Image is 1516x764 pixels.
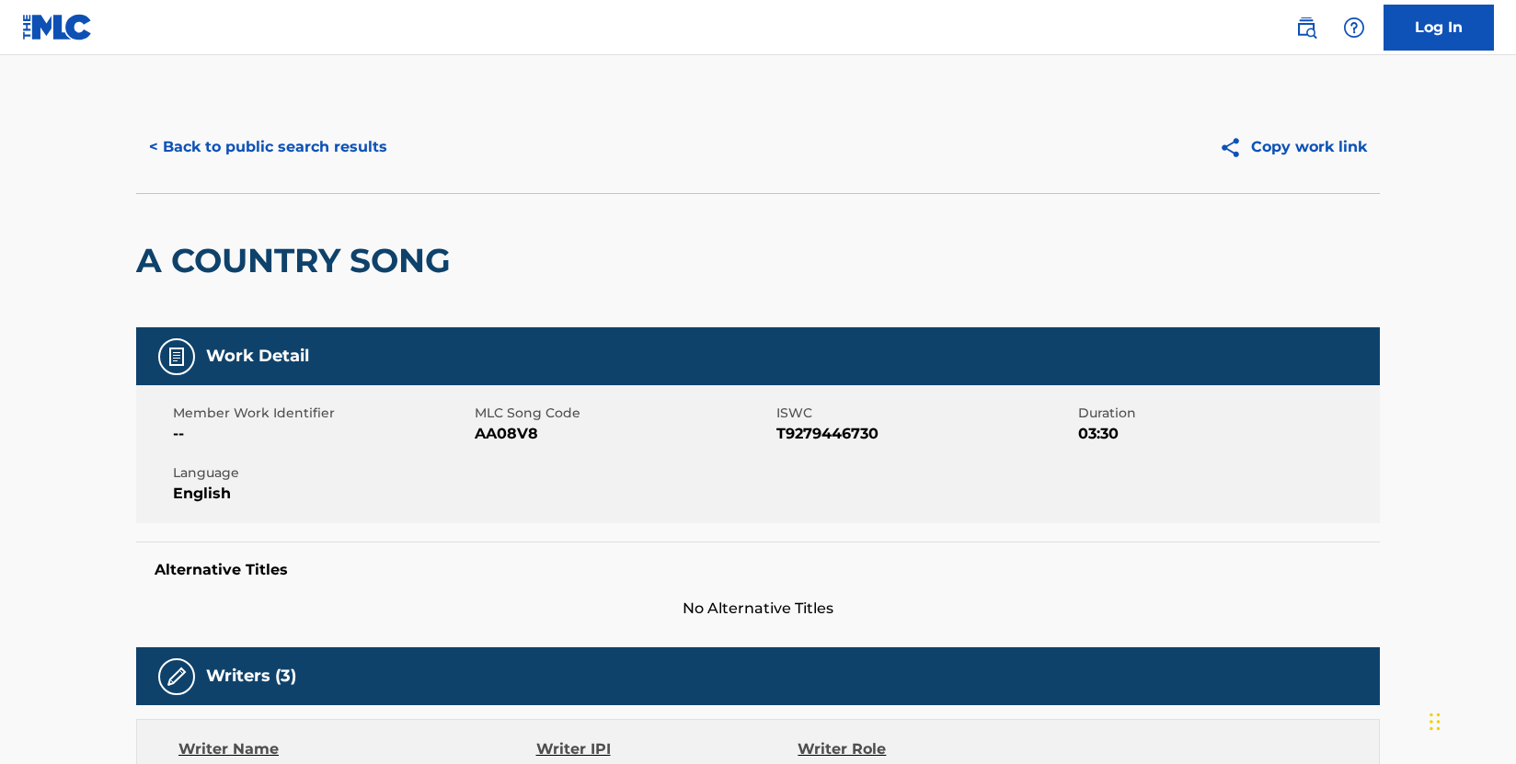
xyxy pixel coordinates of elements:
div: Help [1336,9,1372,46]
button: < Back to public search results [136,124,400,170]
img: help [1343,17,1365,39]
span: MLC Song Code [475,404,772,423]
div: Drag [1430,694,1441,749]
img: Writers [166,666,188,688]
span: T9279446730 [776,423,1074,445]
img: MLC Logo [22,14,93,40]
h5: Writers (3) [206,666,296,687]
span: ISWC [776,404,1074,423]
img: Work Detail [166,346,188,368]
span: English [173,483,470,505]
span: Duration [1078,404,1375,423]
img: Copy work link [1219,136,1251,159]
span: Language [173,463,470,483]
a: Public Search [1288,9,1325,46]
div: Writer IPI [536,738,798,760]
div: Writer Role [798,738,1036,760]
span: 03:30 [1078,423,1375,445]
img: search [1295,17,1317,39]
button: Copy work link [1206,124,1380,170]
iframe: Chat Widget [1424,676,1516,764]
span: Member Work Identifier [173,404,470,423]
span: No Alternative Titles [136,598,1380,620]
a: Log In [1384,5,1494,51]
span: -- [173,423,470,445]
h5: Work Detail [206,346,309,367]
span: AA08V8 [475,423,772,445]
h2: A COUNTRY SONG [136,240,460,281]
h5: Alternative Titles [155,561,1361,579]
div: Writer Name [178,738,536,760]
